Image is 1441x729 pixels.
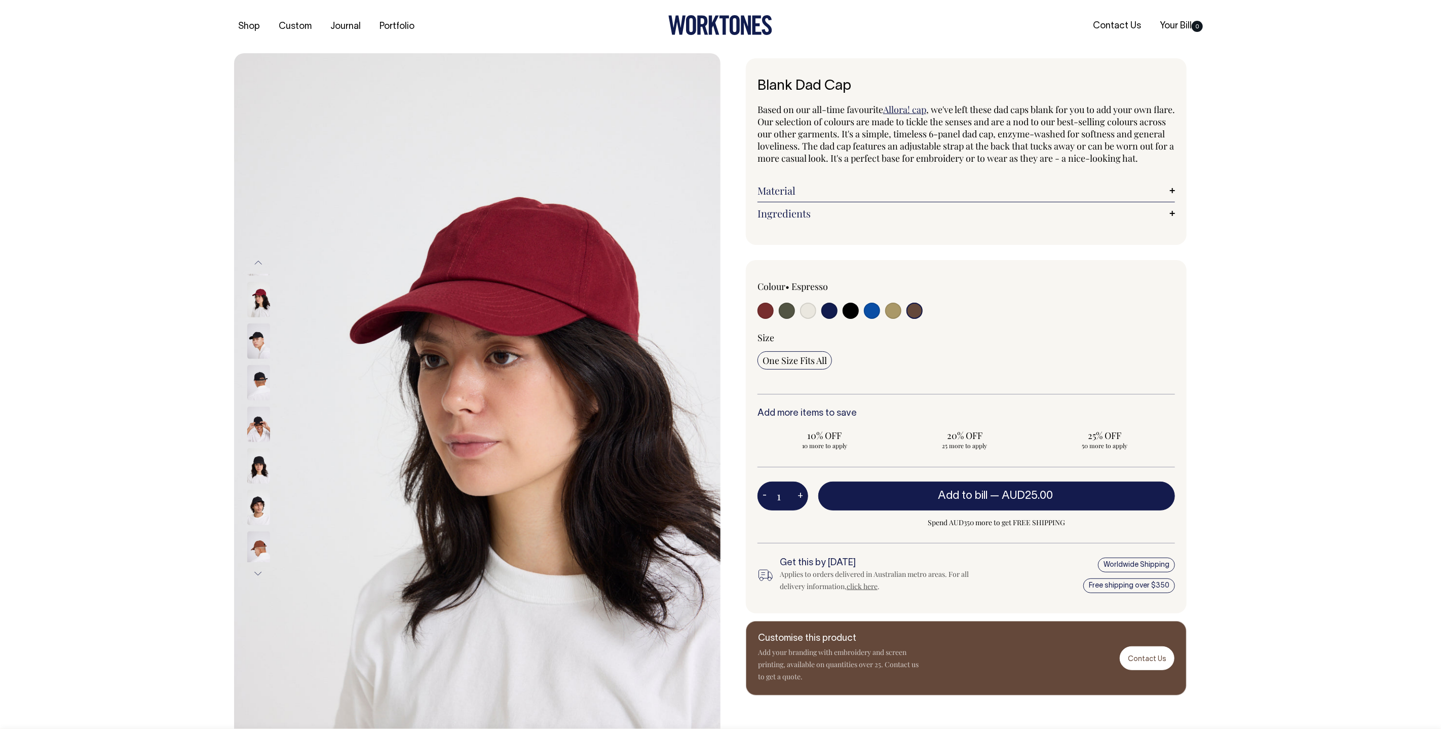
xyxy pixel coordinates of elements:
[757,185,1175,197] a: Material
[757,79,1175,94] h1: Blank Dad Cap
[818,517,1175,529] span: Spend AUD350 more to get FREE SHIPPING
[247,282,270,317] img: burgundy
[1043,429,1167,442] span: 25% OFF
[792,486,808,506] button: +
[757,280,925,293] div: Colour
[247,490,270,525] img: black
[780,558,985,568] h6: Get this by [DATE]
[757,351,832,370] input: One Size Fits All
[1043,442,1167,450] span: 50 more to apply
[275,18,316,35] a: Custom
[247,407,270,442] img: black
[763,429,887,442] span: 10% OFF
[326,18,365,35] a: Journal
[903,429,1027,442] span: 20% OFF
[1192,21,1203,32] span: 0
[847,581,878,591] a: click here
[757,207,1175,220] a: Ingredients
[247,323,270,359] img: black
[791,280,828,293] label: Espresso
[375,18,419,35] a: Portfolio
[251,251,266,274] button: Previous
[1120,646,1174,670] a: Contact Us
[758,634,920,644] h6: Customise this product
[247,365,270,400] img: black
[757,103,1175,164] span: , we've left these dad caps blank for you to add your own flare. Our selection of colours are mad...
[757,332,1175,344] div: Size
[247,448,270,484] img: black
[818,482,1175,510] button: Add to bill —AUD25.00
[247,531,270,567] img: chocolate
[938,491,988,501] span: Add to bill
[757,103,883,116] span: Based on our all-time favourite
[1089,18,1145,34] a: Contact Us
[1156,18,1207,34] a: Your Bill0
[990,491,1055,501] span: —
[757,426,892,453] input: 10% OFF 10 more to apply
[758,646,920,683] p: Add your branding with embroidery and screen printing, available on quantities over 25. Contact u...
[1002,491,1053,501] span: AUD25.00
[903,442,1027,450] span: 25 more to apply
[757,486,772,506] button: -
[898,426,1032,453] input: 20% OFF 25 more to apply
[785,280,789,293] span: •
[883,103,926,116] a: Allora! cap
[234,18,264,35] a: Shop
[763,442,887,450] span: 10 more to apply
[757,409,1175,419] h6: Add more items to save
[780,568,985,593] div: Applies to orders delivered in Australian metro areas. For all delivery information, .
[251,562,266,585] button: Next
[1038,426,1172,453] input: 25% OFF 50 more to apply
[763,354,827,367] span: One Size Fits All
